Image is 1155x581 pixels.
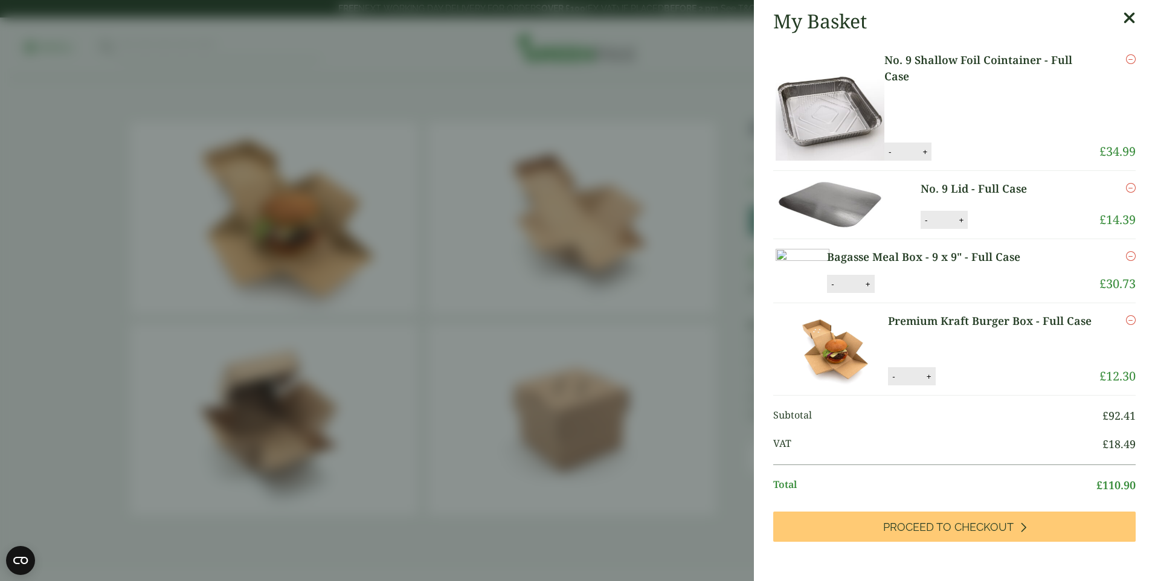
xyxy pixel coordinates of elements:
button: - [885,147,895,157]
h2: My Basket [773,10,867,33]
button: Open CMP widget [6,546,35,575]
a: Proceed to Checkout [773,512,1136,542]
span: VAT [773,436,1102,452]
span: Proceed to Checkout [883,521,1014,534]
span: £ [1102,437,1108,451]
button: - [889,371,898,382]
a: Remove this item [1126,249,1136,263]
span: £ [1099,143,1106,159]
bdi: 18.49 [1102,437,1136,451]
span: Subtotal [773,408,1102,424]
a: Remove this item [1126,313,1136,327]
a: No. 9 Lid - Full Case [921,181,1063,197]
span: £ [1102,408,1108,423]
bdi: 110.90 [1096,478,1136,492]
a: Premium Kraft Burger Box - Full Case [888,313,1095,329]
button: + [919,147,931,157]
span: £ [1099,275,1106,292]
span: £ [1099,211,1106,228]
bdi: 14.39 [1099,211,1136,228]
button: - [828,279,837,289]
bdi: 30.73 [1099,275,1136,292]
a: Remove this item [1126,52,1136,66]
bdi: 12.30 [1099,368,1136,384]
span: £ [1099,368,1106,384]
button: + [923,371,935,382]
span: £ [1096,478,1102,492]
button: + [955,215,967,225]
a: Bagasse Meal Box - 9 x 9" - Full Case [827,249,1060,265]
a: No. 9 Shallow Foil Cointainer - Full Case [884,52,1099,85]
span: Total [773,477,1096,493]
bdi: 92.41 [1102,408,1136,423]
a: Remove this item [1126,181,1136,195]
button: + [862,279,874,289]
button: - [921,215,931,225]
bdi: 34.99 [1099,143,1136,159]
